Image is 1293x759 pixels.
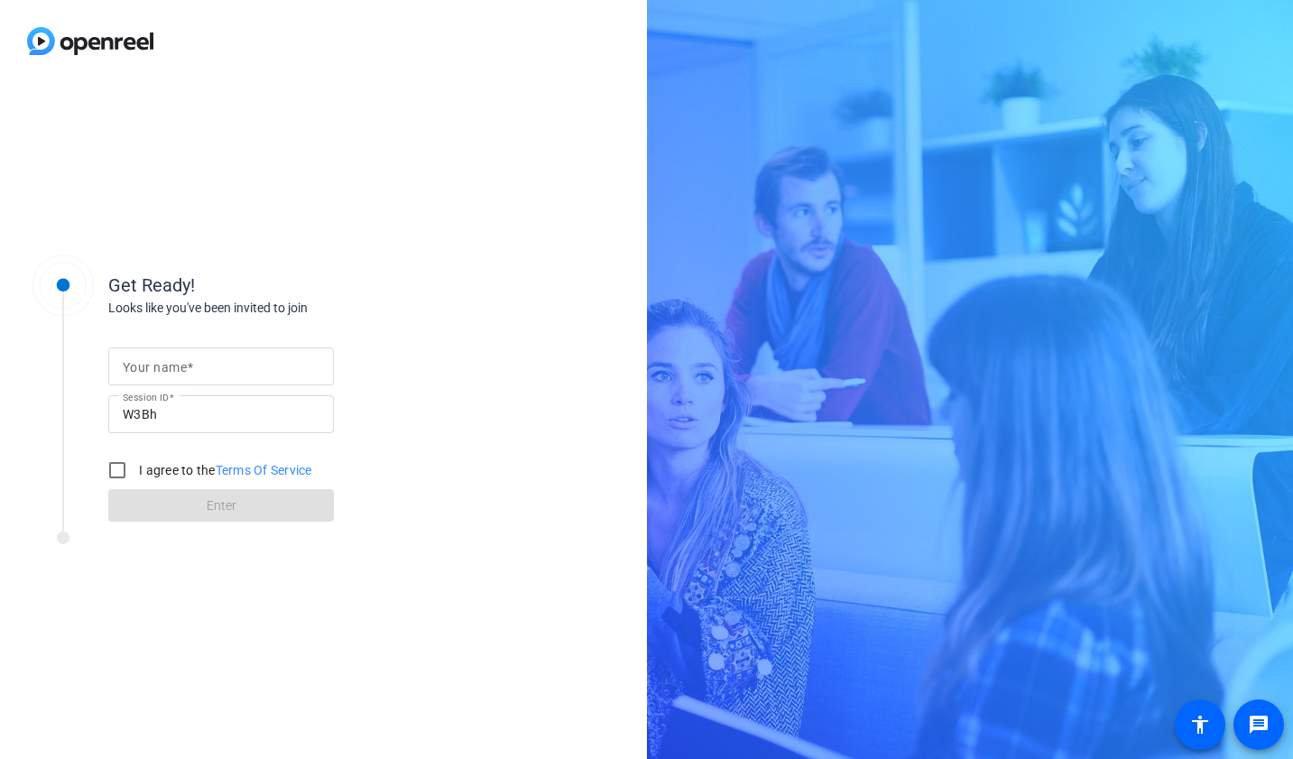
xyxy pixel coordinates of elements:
[135,461,312,479] label: I agree to the
[216,463,312,477] a: Terms Of Service
[1189,714,1211,736] mat-icon: accessibility
[108,272,469,299] div: Get Ready!
[1248,714,1270,736] mat-icon: message
[123,392,169,403] mat-label: Session ID
[108,299,469,318] div: Looks like you've been invited to join
[123,360,187,375] mat-label: Your name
